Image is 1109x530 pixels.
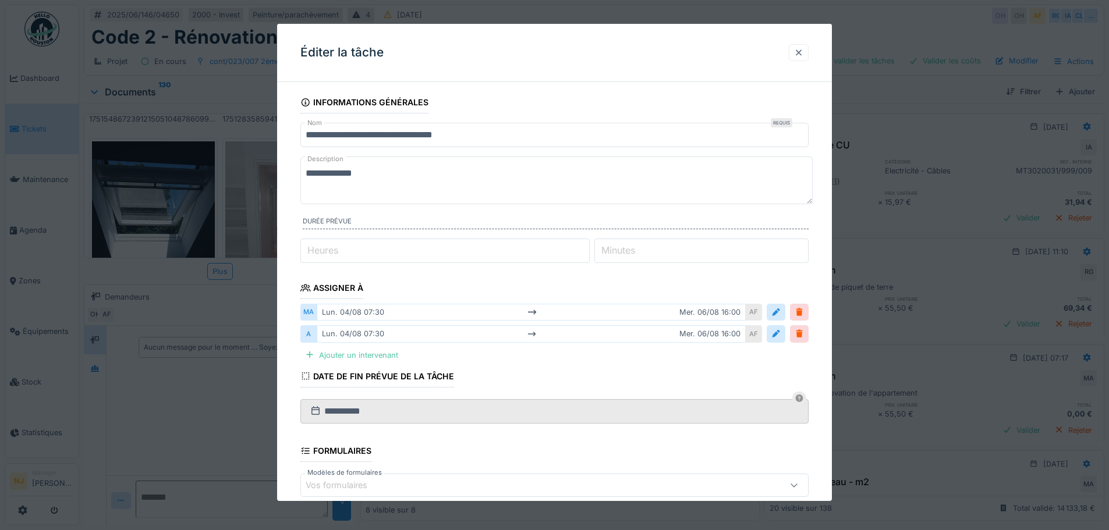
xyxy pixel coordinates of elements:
[303,216,809,229] label: Durée prévue
[599,243,637,257] label: Minutes
[305,118,324,128] label: Nom
[771,118,792,127] div: Requis
[300,325,317,342] div: A
[300,45,384,60] h3: Éditer la tâche
[305,468,384,478] label: Modèles de formulaires
[746,304,762,321] div: AF
[317,325,746,342] div: lun. 04/08 07:30 mer. 06/08 16:00
[300,94,428,113] div: Informations générales
[306,479,384,492] div: Vos formulaires
[300,442,371,462] div: Formulaires
[746,325,762,342] div: AF
[300,279,363,299] div: Assigner à
[300,368,454,387] div: Date de fin prévue de la tâche
[317,304,746,321] div: lun. 04/08 07:30 mer. 06/08 16:00
[305,243,341,257] label: Heures
[300,304,317,321] div: MA
[300,347,403,363] div: Ajouter un intervenant
[305,152,346,166] label: Description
